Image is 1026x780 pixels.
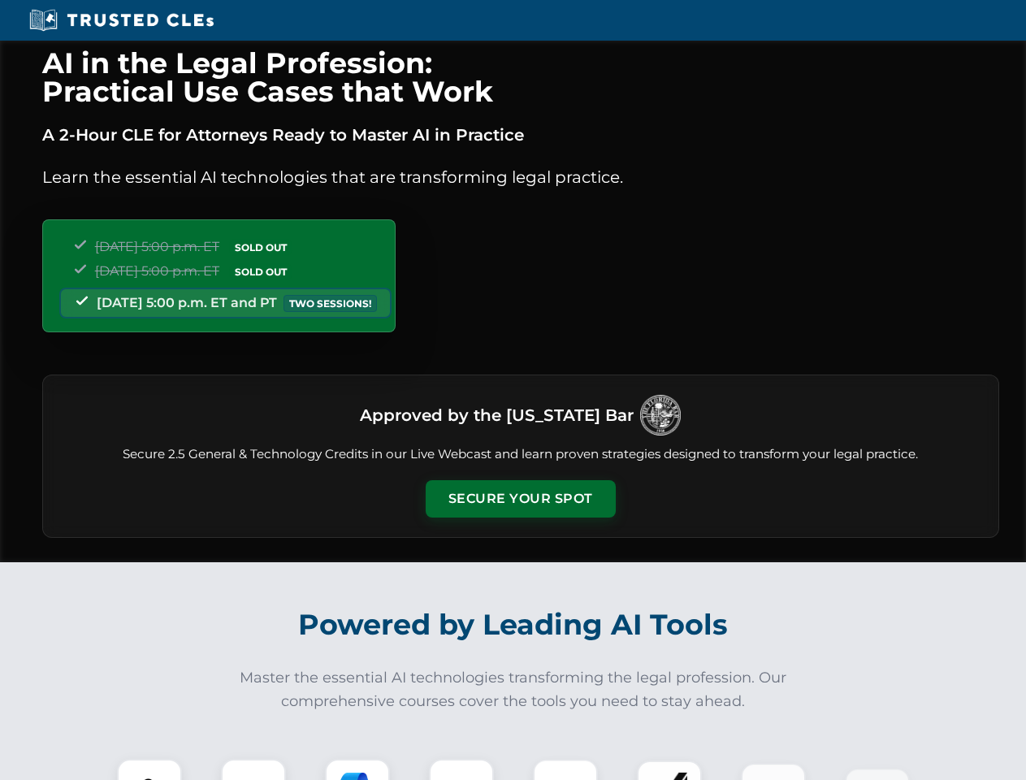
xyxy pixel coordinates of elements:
button: Secure Your Spot [426,480,616,518]
img: Trusted CLEs [24,8,219,32]
h1: AI in the Legal Profession: Practical Use Cases that Work [42,49,999,106]
p: Learn the essential AI technologies that are transforming legal practice. [42,164,999,190]
p: A 2-Hour CLE for Attorneys Ready to Master AI in Practice [42,122,999,148]
h2: Powered by Leading AI Tools [63,596,963,653]
p: Secure 2.5 General & Technology Credits in our Live Webcast and learn proven strategies designed ... [63,445,979,464]
span: SOLD OUT [229,239,292,256]
span: SOLD OUT [229,263,292,280]
img: Logo [640,395,681,435]
p: Master the essential AI technologies transforming the legal profession. Our comprehensive courses... [229,666,798,713]
h3: Approved by the [US_STATE] Bar [360,401,634,430]
span: [DATE] 5:00 p.m. ET [95,239,219,254]
span: [DATE] 5:00 p.m. ET [95,263,219,279]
